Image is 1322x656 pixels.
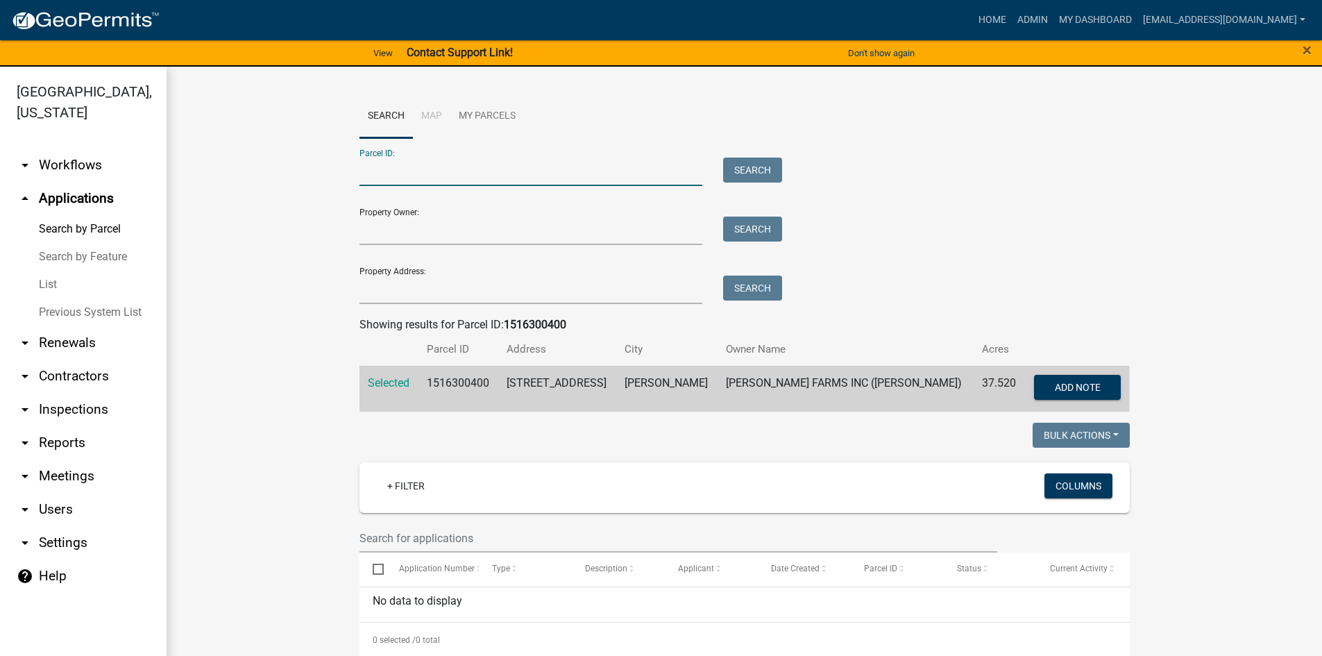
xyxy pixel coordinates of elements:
th: Owner Name [718,333,974,366]
span: Date Created [771,564,820,573]
datatable-header-cell: Parcel ID [851,553,944,586]
datatable-header-cell: Application Number [386,553,479,586]
button: Search [723,217,782,242]
td: [PERSON_NAME] [616,366,718,412]
span: × [1303,40,1312,60]
i: arrow_drop_up [17,190,33,207]
div: Showing results for Parcel ID: [359,317,1130,333]
span: Description [585,564,627,573]
button: Close [1303,42,1312,58]
a: View [368,42,398,65]
i: arrow_drop_down [17,157,33,174]
button: Columns [1044,473,1112,498]
datatable-header-cell: Current Activity [1037,553,1130,586]
datatable-header-cell: Type [479,553,572,586]
span: Applicant [678,564,714,573]
a: Selected [368,376,409,389]
input: Search for applications [359,524,998,553]
a: + Filter [376,473,436,498]
strong: Contact Support Link! [407,46,513,59]
a: My Parcels [450,94,524,139]
a: My Dashboard [1053,7,1137,33]
th: Address [498,333,616,366]
span: Status [957,564,981,573]
i: arrow_drop_down [17,435,33,451]
button: Search [723,276,782,301]
strong: 1516300400 [504,318,566,331]
a: [EMAIL_ADDRESS][DOMAIN_NAME] [1137,7,1311,33]
span: Application Number [399,564,475,573]
button: Bulk Actions [1033,423,1130,448]
td: 37.520 [974,366,1025,412]
datatable-header-cell: Applicant [665,553,758,586]
span: 0 selected / [373,635,416,645]
i: help [17,568,33,584]
div: No data to display [359,587,1130,622]
datatable-header-cell: Description [572,553,665,586]
span: Type [492,564,510,573]
button: Don't show again [842,42,920,65]
span: Parcel ID [864,564,897,573]
i: arrow_drop_down [17,535,33,551]
button: Search [723,158,782,183]
datatable-header-cell: Select [359,553,386,586]
td: [PERSON_NAME] FARMS INC ([PERSON_NAME]) [718,366,974,412]
datatable-header-cell: Status [944,553,1037,586]
button: Add Note [1034,375,1121,400]
a: Search [359,94,413,139]
th: Parcel ID [418,333,498,366]
th: Acres [974,333,1025,366]
i: arrow_drop_down [17,368,33,385]
td: [STREET_ADDRESS] [498,366,616,412]
th: City [616,333,718,366]
span: Current Activity [1050,564,1108,573]
span: Add Note [1055,381,1101,392]
i: arrow_drop_down [17,401,33,418]
i: arrow_drop_down [17,468,33,485]
i: arrow_drop_down [17,501,33,518]
datatable-header-cell: Date Created [758,553,851,586]
i: arrow_drop_down [17,335,33,351]
a: Admin [1012,7,1053,33]
a: Home [973,7,1012,33]
td: 1516300400 [418,366,498,412]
